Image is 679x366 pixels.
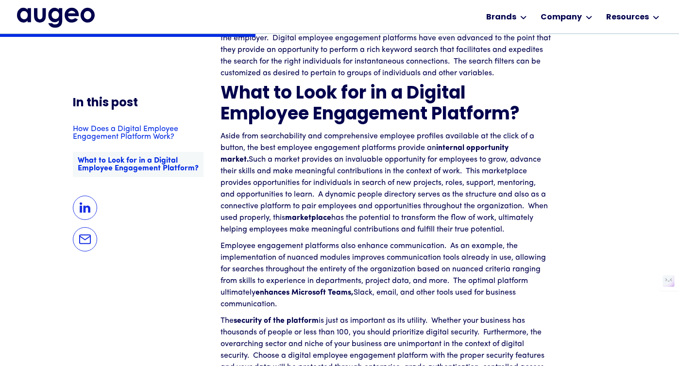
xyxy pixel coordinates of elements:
[73,97,204,110] h5: In this post
[606,12,649,23] div: Resources
[486,12,516,23] div: Brands
[17,8,95,27] img: Augeo's full logo in midnight blue.
[285,214,331,222] strong: marketplace
[73,125,204,141] a: How Does a Digital Employee Engagement Platform Work?
[221,240,551,310] p: Employee engagement platforms also enhance communication. As an example, the implementation of nu...
[541,12,582,23] div: Company
[255,289,354,297] strong: enhances Microsoft Teams,
[221,9,551,79] p: The best platforms serve as shortcuts to pinpoint the optimal candidates for open positions and p...
[17,8,95,27] a: home
[221,131,551,235] p: Aside from searchability and comprehensive employee profiles available at the click of a button, ...
[221,84,551,126] h2: What to Look for in a Digital Employee Engagement Platform?
[73,152,204,178] a: What to Look for in a Digital Employee Engagement Platform?
[234,317,319,325] strong: security of the platform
